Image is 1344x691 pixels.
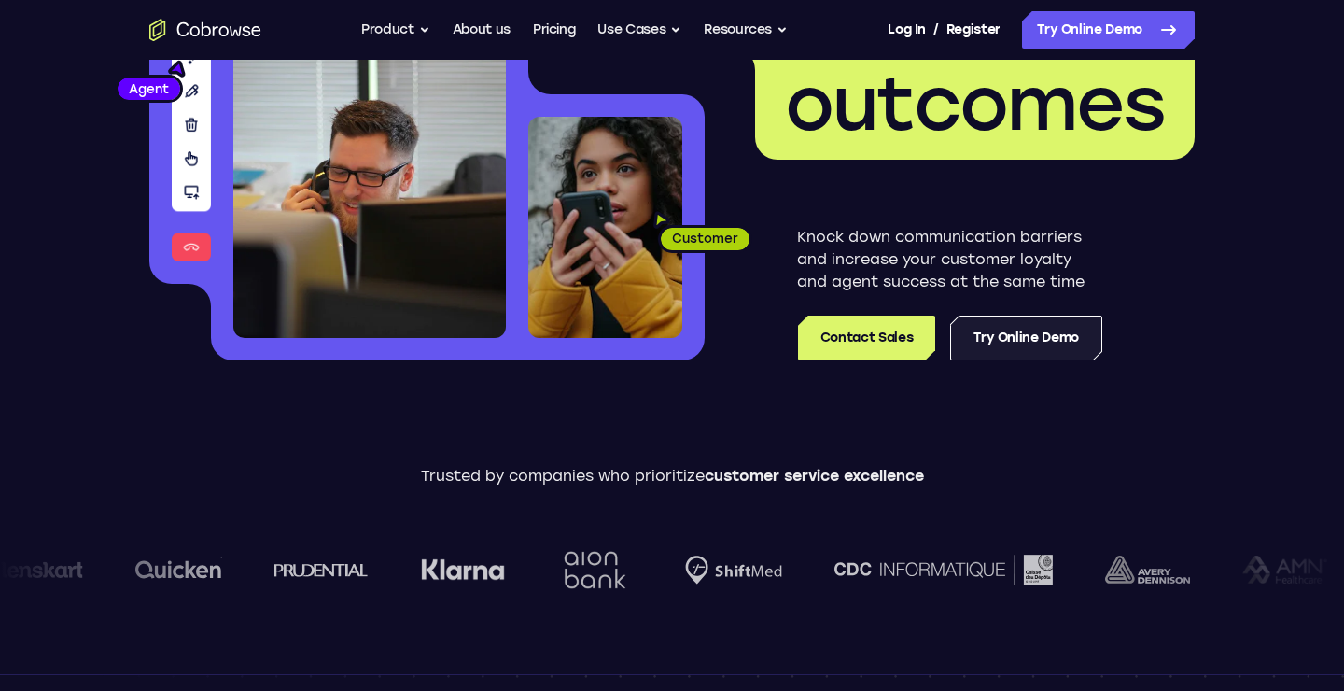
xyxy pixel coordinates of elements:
a: About us [453,11,511,49]
a: Try Online Demo [950,316,1102,360]
img: A customer support agent talking on the phone [233,5,506,338]
a: Pricing [533,11,576,49]
img: prudential [273,562,368,577]
button: Resources [704,11,788,49]
img: CDC Informatique [833,555,1052,584]
a: Contact Sales [798,316,935,360]
img: Klarna [420,558,504,581]
a: Log In [888,11,925,49]
span: outcomes [785,59,1165,148]
span: / [933,19,939,41]
button: Use Cases [597,11,681,49]
button: Product [361,11,430,49]
a: Try Online Demo [1022,11,1195,49]
a: Go to the home page [149,19,261,41]
img: Shiftmed [684,556,781,585]
img: Aion Bank [556,532,632,608]
a: Register [946,11,1001,49]
p: Knock down communication barriers and increase your customer loyalty and agent success at the sam... [797,226,1102,293]
span: customer service excellence [705,467,924,485]
img: A customer holding their phone [528,117,682,338]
